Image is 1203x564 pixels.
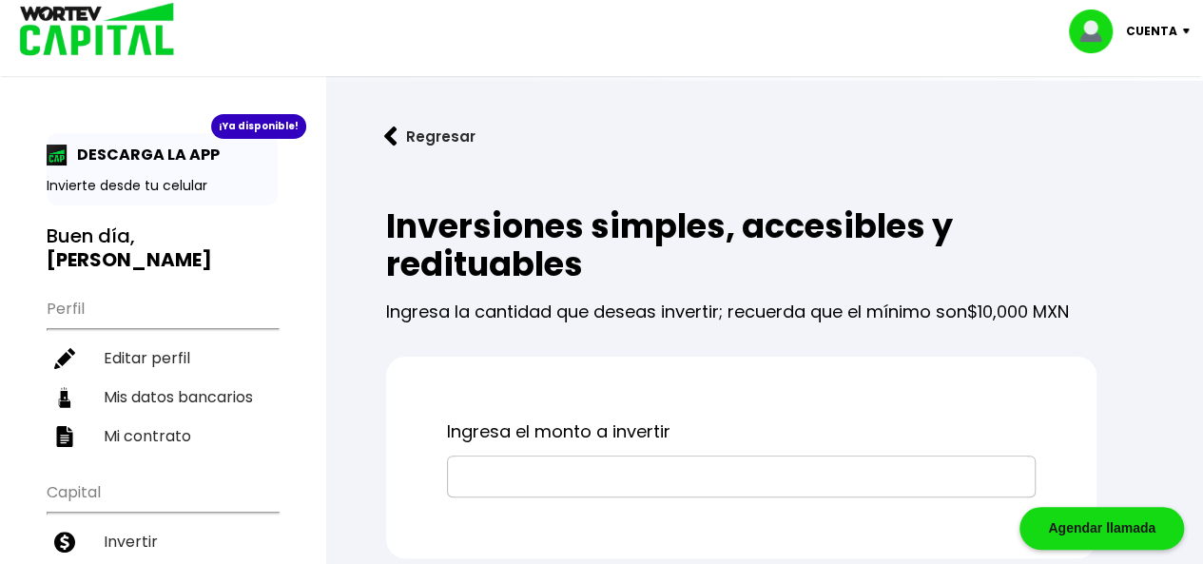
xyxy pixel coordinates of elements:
p: DESCARGA LA APP [68,143,220,166]
div: ¡Ya disponible! [211,114,306,139]
p: Cuenta [1126,17,1177,46]
img: flecha izquierda [384,126,398,146]
ul: Perfil [47,287,278,456]
p: Ingresa la cantidad que deseas invertir; recuerda que el mínimo son [386,283,1096,326]
h2: Inversiones simples, accesibles y redituables [386,207,1096,283]
a: flecha izquierdaRegresar [356,111,1173,162]
img: invertir-icon.b3b967d7.svg [54,532,75,553]
span: $10,000 MXN [967,300,1069,323]
a: Mis datos bancarios [47,378,278,417]
a: Invertir [47,522,278,561]
div: Agendar llamada [1019,507,1184,550]
img: app-icon [47,145,68,165]
img: icon-down [1177,29,1203,34]
img: profile-image [1069,10,1126,53]
b: [PERSON_NAME] [47,246,212,273]
h3: Buen día, [47,224,278,272]
img: datos-icon.10cf9172.svg [54,387,75,408]
img: contrato-icon.f2db500c.svg [54,426,75,447]
img: editar-icon.952d3147.svg [54,348,75,369]
p: Ingresa el monto a invertir [447,418,1036,446]
button: Regresar [356,111,504,162]
p: Invierte desde tu celular [47,176,278,196]
a: Mi contrato [47,417,278,456]
a: Editar perfil [47,339,278,378]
